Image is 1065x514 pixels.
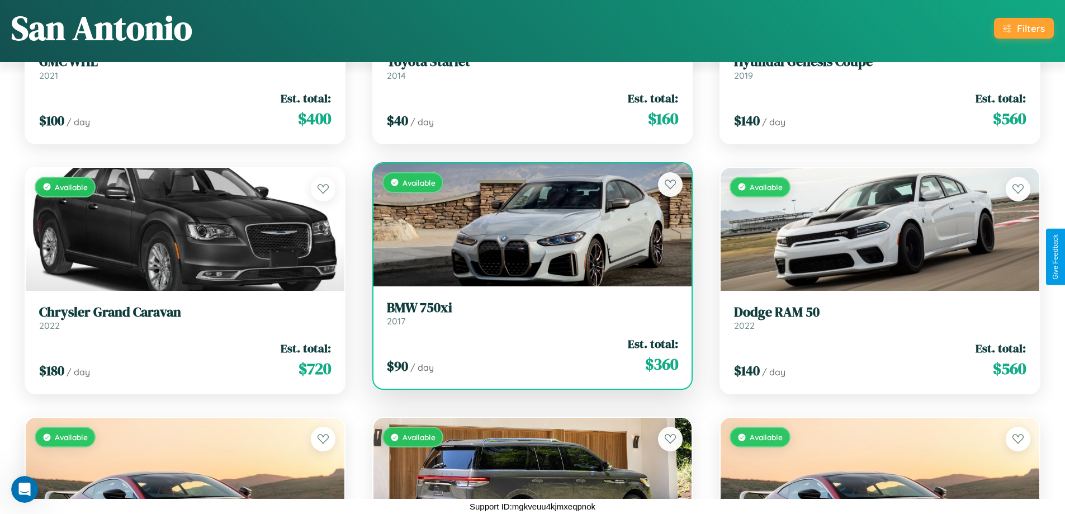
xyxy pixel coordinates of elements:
span: $ 720 [299,357,331,380]
span: Available [55,432,88,442]
span: Available [403,178,436,187]
h3: Chrysler Grand Caravan [39,304,331,320]
a: Dodge RAM 502022 [734,304,1026,332]
span: Available [750,432,783,442]
p: Support ID: mgkveuu4kjmxeqpnok [470,499,595,514]
h1: San Antonio [11,5,192,51]
span: Est. total: [628,336,678,352]
span: 2017 [387,315,405,327]
h3: Dodge RAM 50 [734,304,1026,320]
span: $ 180 [39,361,64,380]
span: $ 560 [993,357,1026,380]
h3: Hyundai Genesis Coupe [734,54,1026,70]
span: Est. total: [628,90,678,106]
h3: GMC WHL [39,54,331,70]
div: Give Feedback [1052,234,1059,280]
span: 2022 [734,320,755,331]
span: $ 90 [387,357,408,375]
iframe: Intercom live chat [11,476,38,503]
a: BMW 750xi2017 [387,300,679,327]
a: Chrysler Grand Caravan2022 [39,304,331,332]
span: Available [403,432,436,442]
span: Est. total: [281,90,331,106]
span: Est. total: [976,340,1026,356]
span: 2022 [39,320,60,331]
span: / day [67,366,90,378]
span: $ 140 [734,361,760,380]
span: $ 140 [734,111,760,130]
span: $ 560 [993,107,1026,130]
span: Est. total: [281,340,331,356]
span: 2021 [39,70,58,81]
h3: Toyota Starlet [387,54,679,70]
div: Filters [1017,22,1045,34]
span: / day [410,362,434,373]
span: / day [762,366,785,378]
a: GMC WHL2021 [39,54,331,81]
a: Hyundai Genesis Coupe2019 [734,54,1026,81]
span: / day [67,116,90,128]
span: Est. total: [976,90,1026,106]
span: Available [55,182,88,192]
span: 2019 [734,70,753,81]
span: $ 160 [648,107,678,130]
span: / day [410,116,434,128]
span: $ 40 [387,111,408,130]
h3: BMW 750xi [387,300,679,316]
a: Toyota Starlet2014 [387,54,679,81]
span: $ 400 [298,107,331,130]
span: 2014 [387,70,406,81]
span: Available [750,182,783,192]
span: $ 360 [645,353,678,375]
span: / day [762,116,785,128]
span: $ 100 [39,111,64,130]
button: Filters [994,18,1054,39]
